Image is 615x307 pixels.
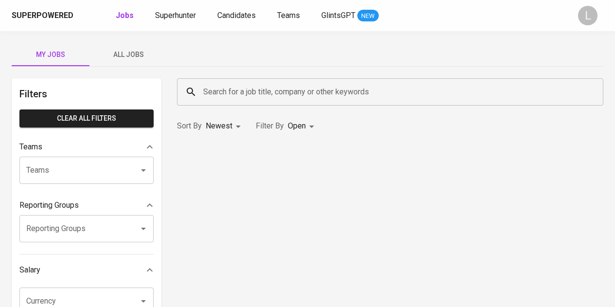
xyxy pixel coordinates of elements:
p: Salary [19,264,40,276]
div: Superpowered [12,10,73,21]
button: Clear All filters [19,109,154,127]
div: Teams [19,137,154,157]
span: Teams [277,11,300,20]
a: Jobs [116,10,136,22]
b: Jobs [116,11,134,20]
span: NEW [357,11,379,21]
div: Newest [206,117,244,135]
button: Open [137,222,150,235]
div: Salary [19,260,154,280]
span: All Jobs [95,49,161,61]
p: Sort By [177,120,202,132]
div: Reporting Groups [19,196,154,215]
a: Superhunter [155,10,198,22]
a: Superpoweredapp logo [12,8,88,23]
span: Candidates [217,11,256,20]
a: GlintsGPT NEW [321,10,379,22]
button: Open [137,163,150,177]
span: Open [288,121,306,130]
span: Clear All filters [27,112,146,125]
p: Filter By [256,120,284,132]
span: GlintsGPT [321,11,355,20]
span: My Jobs [18,49,84,61]
a: Candidates [217,10,258,22]
p: Teams [19,141,42,153]
img: app logo [75,8,88,23]
p: Reporting Groups [19,199,79,211]
p: Newest [206,120,232,132]
div: L [578,6,597,25]
h6: Filters [19,86,154,102]
a: Teams [277,10,302,22]
span: Superhunter [155,11,196,20]
div: Open [288,117,317,135]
